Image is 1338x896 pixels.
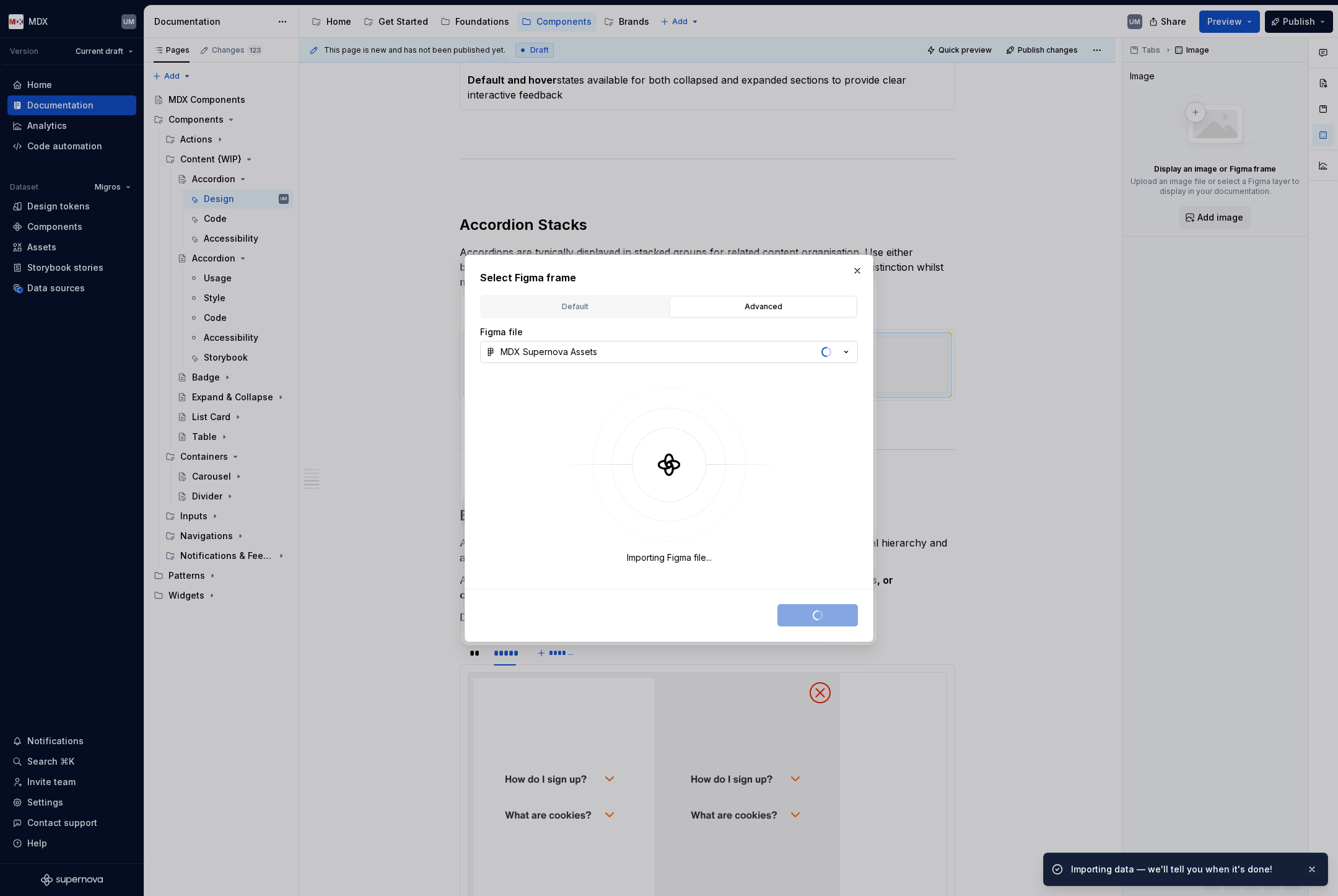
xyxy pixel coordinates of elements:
[480,326,523,338] label: Figma file
[674,301,852,313] div: Advanced
[486,301,664,313] div: Default
[480,341,858,363] button: MDX Supernova Assets
[627,551,712,564] div: Importing Figma file...
[501,346,597,358] div: MDX Supernova Assets
[1071,863,1296,876] div: Importing data — we'll tell you when it's done!
[480,270,858,285] h2: Select Figma frame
